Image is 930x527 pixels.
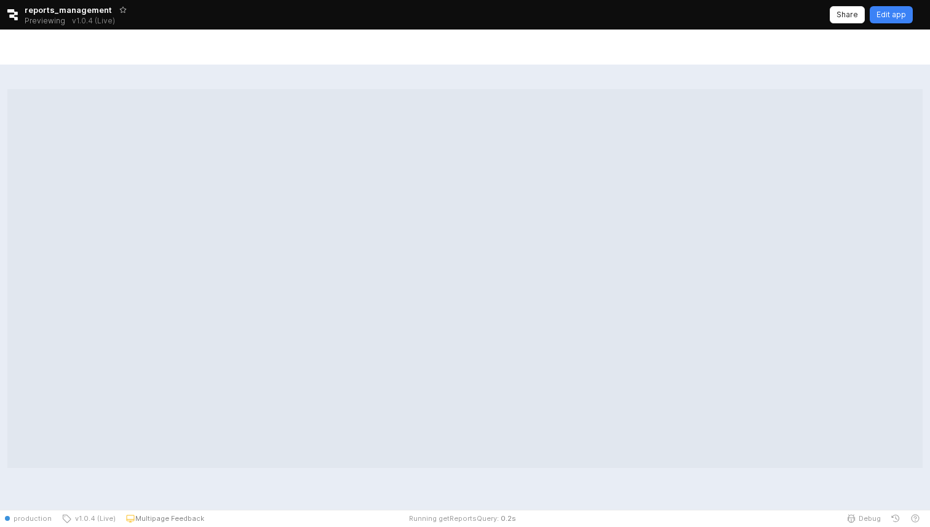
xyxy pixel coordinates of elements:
[409,513,499,523] span: Running getReportsQuery:
[886,510,905,527] button: History
[121,510,209,527] button: Multipage Feedback
[501,513,516,523] span: 0.2 s
[870,6,913,23] button: Edit app
[837,10,858,20] p: Share
[25,4,112,16] span: reports_management
[830,6,865,23] button: Share app
[71,513,116,523] span: v1.0.4 (Live)
[14,513,52,523] span: production
[876,10,906,20] p: Edit app
[25,15,65,27] span: Previewing
[135,513,204,523] p: Multipage Feedback
[905,510,925,527] button: Help
[25,12,122,30] div: Previewing v1.0.4 (Live)
[117,4,129,16] button: Add app to favorites
[72,16,115,26] p: v1.0.4 (Live)
[65,12,122,30] button: Releases and History
[57,510,121,527] button: v1.0.4 (Live)
[859,513,881,523] span: Debug
[841,510,886,527] button: Debug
